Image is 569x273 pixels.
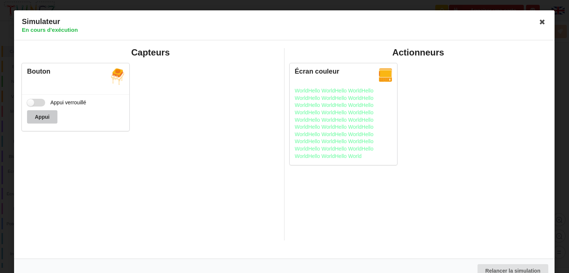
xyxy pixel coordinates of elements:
[27,99,86,107] label: Appui verrouillé
[290,47,547,58] h2: Actionneurs
[14,10,555,40] div: Simulateur
[27,67,124,76] div: Bouton
[27,110,57,124] button: Appui
[111,68,124,85] img: picto_bouton.png
[295,67,392,76] div: Écran couleur
[295,86,392,160] div: Hello WorldHello WorldHello WorldHello WorldHello WorldHello WorldHello WorldHello WorldHello Wor...
[22,47,279,58] h2: Capteurs
[379,68,392,82] img: picto_ecran.png
[22,26,543,33] h4: En cours d'exécution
